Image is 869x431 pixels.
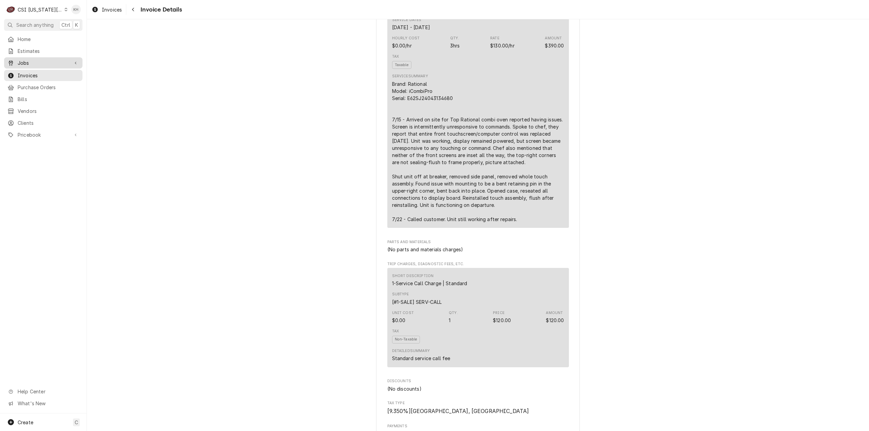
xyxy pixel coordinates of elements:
div: KH [71,5,81,14]
a: Bills [4,94,82,105]
span: Estimates [18,47,79,55]
span: Ctrl [61,21,70,28]
span: Clients [18,119,79,126]
span: Vendors [18,107,79,115]
div: Quantity [449,317,450,324]
a: Go to Help Center [4,386,82,397]
div: Detailed Summary [392,348,430,354]
div: Cost [392,317,406,324]
div: Subtype [392,292,442,305]
div: Subtype [392,298,442,306]
a: Vendors [4,105,82,117]
span: [ 9.350 %] [GEOGRAPHIC_DATA], [GEOGRAPHIC_DATA] [387,408,529,414]
label: Payments [387,424,569,429]
div: C [6,5,16,14]
span: Tax Type [387,400,569,406]
span: What's New [18,400,78,407]
span: Invoice Details [138,5,182,14]
div: Qty. [450,36,459,41]
div: Amount [546,310,564,324]
div: Tax [392,54,399,59]
span: Non-Taxable [392,336,420,344]
div: Parts and Materials [387,239,569,253]
a: Estimates [4,45,82,57]
a: Home [4,34,82,45]
div: Amount [545,36,562,41]
div: Tax [392,329,399,334]
div: Amount [546,317,564,324]
div: Cost [392,310,414,324]
span: Home [18,36,79,43]
div: Short Description [392,273,467,287]
a: Invoices [89,4,125,15]
a: Go to Pricebook [4,129,82,140]
div: Amount [546,310,563,316]
div: Trip Charges, Diagnostic Fees, etc. [387,261,569,370]
span: Tax Type [387,407,569,415]
div: Price [493,317,511,324]
div: Short Description [392,280,467,287]
div: CSI Kansas City's Avatar [6,5,16,14]
div: Amount [545,42,564,49]
div: Hourly Cost [392,36,420,41]
div: Price [490,36,515,49]
div: Trip Charges, Diagnostic Fees, etc. List [387,268,569,370]
div: Unit Cost [392,310,414,316]
div: Tax Type [387,400,569,415]
div: CSI [US_STATE][GEOGRAPHIC_DATA] [18,6,62,13]
div: Price [490,42,515,49]
div: Quantity [450,36,460,49]
a: Purchase Orders [4,82,82,93]
span: Invoices [18,72,79,79]
div: Quantity [450,42,460,49]
div: Rate [490,36,499,41]
div: Standard service call fee [392,355,450,362]
div: Service Summary [392,74,428,79]
span: Parts and Materials [387,239,569,245]
span: Purchase Orders [18,84,79,91]
span: Pricebook [18,131,69,138]
div: Brand: Rational Model: iCombiPro Serial: E62SJ24043134680 7/15 - Arrived on site for Top Rational... [392,80,564,223]
div: Discounts List [387,385,569,392]
div: Quantity [449,310,458,324]
span: Help Center [18,388,78,395]
div: Price [493,310,511,324]
div: Short Description [392,273,434,279]
span: C [75,419,78,426]
a: Clients [4,117,82,129]
div: Kelsey Hetlage's Avatar [71,5,81,14]
div: Service Dates [392,24,430,31]
div: Price [493,310,504,316]
a: Go to What's New [4,398,82,409]
div: Amount [545,36,564,49]
span: Search anything [16,21,54,28]
span: Create [18,419,33,425]
div: Parts and Materials List [387,246,569,253]
div: Discounts [387,378,569,392]
span: Bills [18,96,79,103]
button: Navigate back [128,4,138,15]
span: K [75,21,78,28]
button: Search anythingCtrlK [4,19,82,31]
div: Cost [392,36,420,49]
div: Service Dates [392,17,430,31]
span: Discounts [387,378,569,384]
div: Service Dates [392,17,422,23]
span: Invoices [102,6,122,13]
a: Go to Jobs [4,57,82,68]
div: Line Item [387,268,569,367]
span: Jobs [18,59,69,66]
div: Qty. [449,310,458,316]
span: Trip Charges, Diagnostic Fees, etc. [387,261,569,267]
span: Taxable [392,61,411,69]
div: Cost [392,42,412,49]
a: Invoices [4,70,82,81]
div: Subtype [392,292,409,297]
